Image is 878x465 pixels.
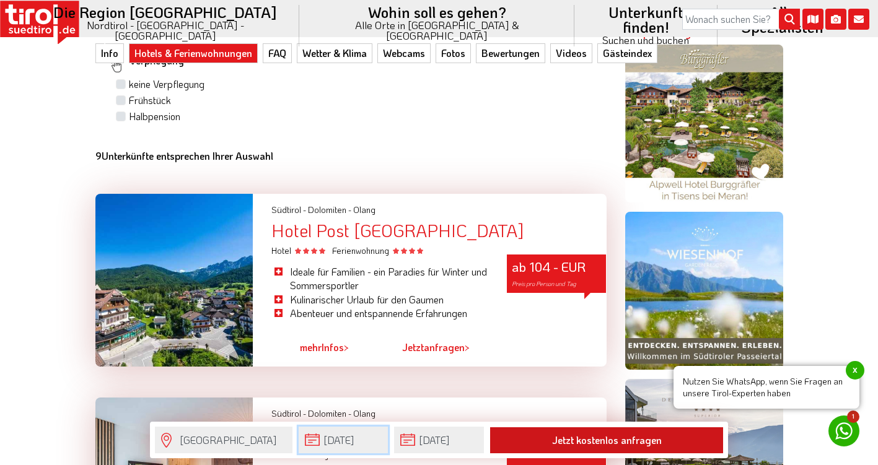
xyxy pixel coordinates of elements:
i: Kontakt [848,9,869,30]
span: Südtirol - [271,407,306,419]
b: 9 [95,149,102,162]
a: mehrInfos> [300,334,349,362]
a: 1 Nutzen Sie WhatsApp, wenn Sie Fragen an unsere Tirol-Experten habenx [828,415,859,446]
span: Ferienwohnung [332,245,423,256]
input: Wonach suchen Sie? [682,9,800,30]
i: Fotogalerie [825,9,846,30]
input: Abreise [394,427,484,453]
span: Nutzen Sie WhatsApp, wenn Sie Fragen an unsere Tirol-Experten haben [674,366,859,409]
label: keine Verpflegung [129,77,204,91]
span: mehr [300,341,322,354]
span: Dolomiten - [308,204,351,215]
small: Alle Orte in [GEOGRAPHIC_DATA] & [GEOGRAPHIC_DATA] [314,20,560,41]
span: Olang [353,407,375,419]
li: Abenteuer und entspannende Erfahrungen [271,306,488,320]
span: Olang [353,204,375,215]
label: Frühstück [129,93,171,107]
button: Jetzt kostenlos anfragen [490,427,723,453]
small: Suchen und buchen [589,35,703,45]
img: wiesenhof-sommer.jpg [625,212,783,370]
input: Anreise [299,427,389,453]
li: Kulinarischer Urlaub für den Gaumen [271,293,488,306]
span: Jetzt [402,341,424,354]
span: Preis pro Person und Tag [512,280,576,288]
div: Hotel Post [GEOGRAPHIC_DATA] [271,221,606,240]
b: Unterkünfte entsprechen Ihrer Auswahl [95,149,273,162]
img: burggraefler.jpg [625,45,783,202]
span: Dolomiten - [308,407,351,419]
span: Hotel [271,245,327,256]
span: > [344,341,349,354]
i: Karte öffnen [802,9,823,30]
a: Jetztanfragen> [402,334,470,362]
span: > [465,341,470,354]
li: Ideale für Familien - ein Paradies für Winter und Sommersportler [271,265,488,293]
div: ab 104 - EUR [507,254,606,293]
small: Nordtirol - [GEOGRAPHIC_DATA] - [GEOGRAPHIC_DATA] [46,20,284,41]
span: x [846,361,864,380]
label: Halbpension [129,110,180,123]
span: 1 [847,411,859,423]
span: Südtirol - [271,204,306,215]
input: Wo soll's hingehen? [155,427,292,453]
